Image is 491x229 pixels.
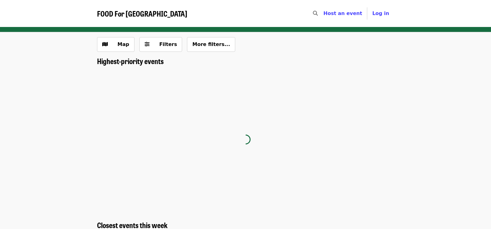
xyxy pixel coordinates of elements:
span: Filters [159,41,177,47]
span: FOOD For [GEOGRAPHIC_DATA] [97,8,187,19]
a: Host an event [323,10,362,16]
button: Log in [367,7,394,20]
button: More filters... [187,37,235,52]
i: sliders-h icon [145,41,150,47]
button: Filters (0 selected) [139,37,182,52]
i: map icon [102,41,108,47]
button: Show map view [97,37,134,52]
span: Map [118,41,129,47]
span: More filters... [192,41,230,47]
a: FOOD For [GEOGRAPHIC_DATA] [97,9,187,18]
a: Highest-priority events [97,57,164,66]
i: search icon [313,10,318,16]
input: Search [321,6,326,21]
div: Highest-priority events [92,57,399,66]
span: Log in [372,10,389,16]
span: Highest-priority events [97,55,164,66]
